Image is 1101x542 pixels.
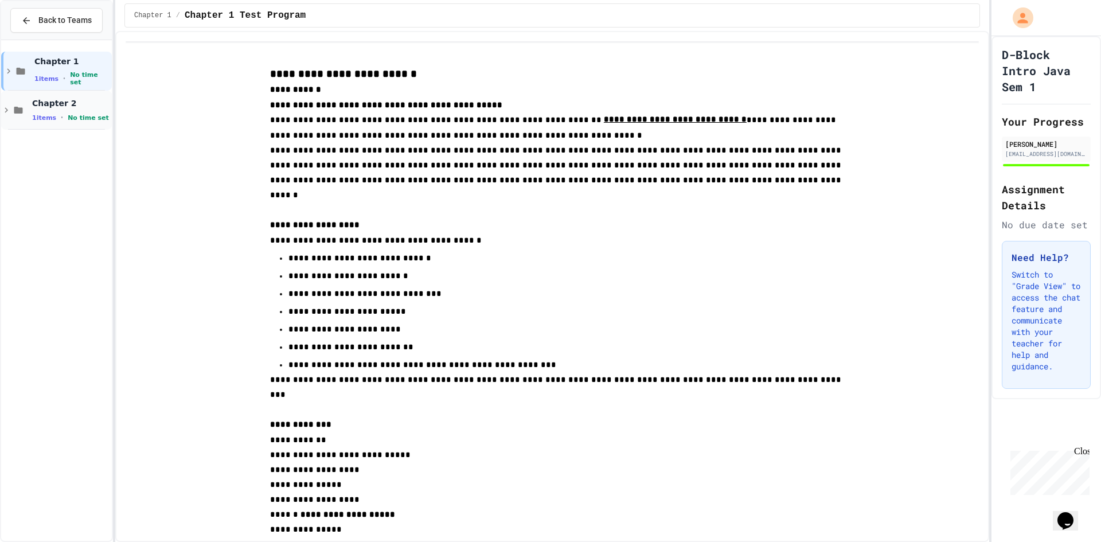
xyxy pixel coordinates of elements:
[134,11,171,20] span: Chapter 1
[1002,181,1091,213] h2: Assignment Details
[34,75,58,83] span: 1 items
[32,98,110,108] span: Chapter 2
[32,114,56,122] span: 1 items
[38,14,92,26] span: Back to Teams
[63,74,65,83] span: •
[1002,218,1091,232] div: No due date set
[1002,46,1091,95] h1: D-Block Intro Java Sem 1
[1012,251,1081,264] h3: Need Help?
[1001,5,1036,31] div: My Account
[1006,446,1090,495] iframe: chat widget
[1012,269,1081,372] p: Switch to "Grade View" to access the chat feature and communicate with your teacher for help and ...
[68,114,109,122] span: No time set
[5,5,79,73] div: Chat with us now!Close
[1005,139,1087,149] div: [PERSON_NAME]
[34,56,110,67] span: Chapter 1
[1053,496,1090,531] iframe: chat widget
[1002,114,1091,130] h2: Your Progress
[61,113,63,122] span: •
[185,9,306,22] span: Chapter 1 Test Program
[10,8,103,33] button: Back to Teams
[1005,150,1087,158] div: [EMAIL_ADDRESS][DOMAIN_NAME]
[70,71,110,86] span: No time set
[176,11,180,20] span: /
